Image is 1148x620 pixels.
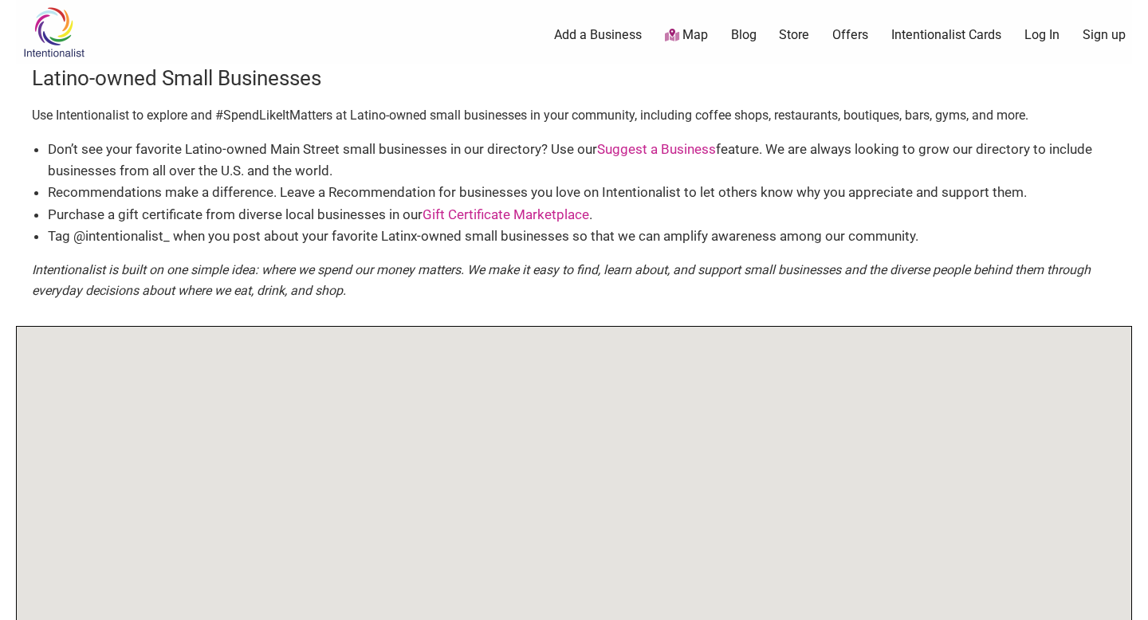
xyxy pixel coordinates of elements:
h3: Latino-owned Small Businesses [32,64,1116,92]
a: Intentionalist Cards [891,26,1001,44]
a: Sign up [1083,26,1126,44]
a: Blog [731,26,757,44]
a: Map [665,26,708,45]
a: Suggest a Business [597,141,716,157]
a: Log In [1024,26,1060,44]
a: Add a Business [554,26,642,44]
a: Offers [832,26,868,44]
a: Store [779,26,809,44]
a: Gift Certificate Marketplace [423,206,589,222]
li: Tag @intentionalist_ when you post about your favorite Latinx-owned small businesses so that we c... [48,226,1116,247]
li: Don’t see your favorite Latino-owned Main Street small businesses in our directory? Use our featu... [48,139,1116,182]
li: Purchase a gift certificate from diverse local businesses in our . [48,204,1116,226]
img: Intentionalist [16,6,92,58]
p: Use Intentionalist to explore and #SpendLikeItMatters at Latino-owned small businesses in your co... [32,105,1116,126]
em: Intentionalist is built on one simple idea: where we spend our money matters. We make it easy to ... [32,262,1091,298]
li: Recommendations make a difference. Leave a Recommendation for businesses you love on Intentionali... [48,182,1116,203]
